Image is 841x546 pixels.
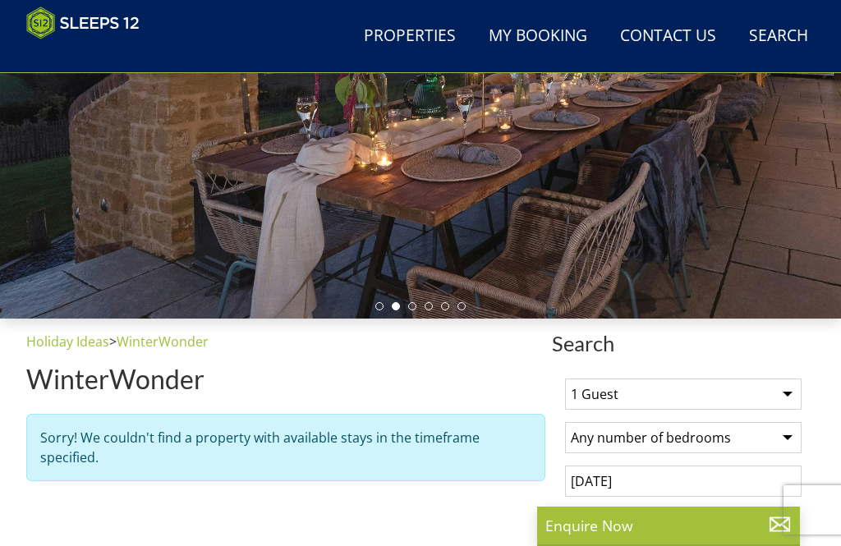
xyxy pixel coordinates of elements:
[26,365,545,393] h1: WinterWonder
[545,515,792,536] p: Enquire Now
[117,333,209,351] a: WinterWonder
[109,333,117,351] span: >
[26,333,109,351] a: Holiday Ideas
[614,18,723,55] a: Contact Us
[552,332,815,355] span: Search
[482,18,594,55] a: My Booking
[742,18,815,55] a: Search
[18,49,191,63] iframe: Customer reviews powered by Trustpilot
[26,414,545,481] div: Sorry! We couldn't find a property with available stays in the timeframe specified.
[26,7,140,39] img: Sleeps 12
[565,466,802,497] input: Arrival Date
[357,18,462,55] a: Properties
